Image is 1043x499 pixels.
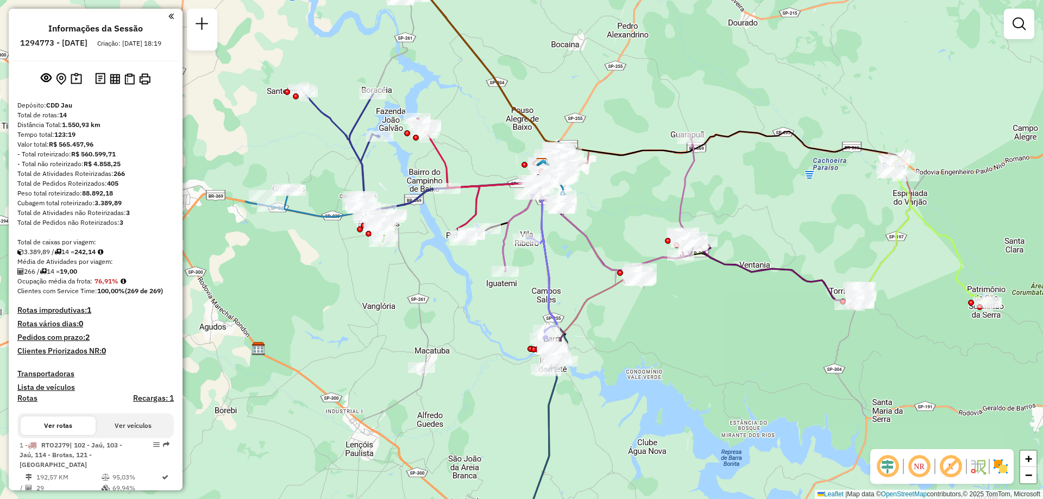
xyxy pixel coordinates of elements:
[126,209,130,217] strong: 3
[68,71,84,87] button: Painel de Sugestão
[112,483,159,494] td: 69,94%
[163,441,169,448] em: Rota exportada
[108,71,122,86] button: Visualizar relatório de Roteirização
[102,346,106,356] strong: 0
[168,10,174,22] a: Clique aqui para minimizar o painel
[845,490,847,498] span: |
[122,71,137,87] button: Visualizar Romaneio
[87,305,91,315] strong: 1
[74,248,96,256] strong: 242,14
[40,268,47,275] i: Total de rotas
[17,383,174,392] h4: Lista de veículos
[21,416,96,435] button: Ver rotas
[17,268,24,275] i: Total de Atividades
[191,13,213,37] a: Nova sessão e pesquisa
[39,70,54,87] button: Exibir sessão original
[121,278,126,285] em: Média calculada utilizando a maior ocupação (%Peso ou %Cubagem) de cada rota da sessão. Rotas cro...
[46,101,72,109] strong: CDD Jau
[102,474,110,481] i: % de utilização do peso
[17,130,174,140] div: Tempo total:
[36,483,101,494] td: 29
[79,319,83,329] strong: 0
[120,218,123,226] strong: 3
[17,257,174,267] div: Média de Atividades por viagem:
[93,71,108,87] button: Logs desbloquear sessão
[906,453,932,479] span: Ocultar NR
[408,362,435,373] div: Atividade não roteirizada - MERC. GUTO 2
[17,333,90,342] h4: Pedidos com prazo:
[17,267,174,276] div: 266 / 14 =
[114,169,125,178] strong: 266
[107,179,118,187] strong: 405
[85,332,90,342] strong: 2
[96,416,171,435] button: Ver veículos
[969,458,987,475] img: Fluxo de ruas
[17,394,37,403] a: Rotas
[938,453,964,479] span: Exibir rótulo
[82,189,113,197] strong: 88.892,18
[538,342,565,352] div: Atividade não roteirizada - LUGGI PAPELARIA
[536,159,550,173] img: 640 UDC Light WCL Villa Carvalho
[17,100,174,110] div: Depósito:
[20,38,87,48] h6: 1294773 - [DATE]
[20,441,122,469] span: 1 -
[137,71,153,87] button: Imprimir Rotas
[60,267,77,275] strong: 19,00
[875,453,901,479] span: Ocultar deslocamento
[20,441,122,469] span: | 102 - Jaú, 103 - Jaú, 114 - Brotas, 121 - [GEOGRAPHIC_DATA]
[102,485,110,491] i: % de utilização da cubagem
[41,441,70,449] span: RTO2J79
[17,237,174,247] div: Total de caixas por viagem:
[112,472,159,483] td: 95,03%
[59,111,67,119] strong: 14
[17,319,174,329] h4: Rotas vários dias:
[71,150,116,158] strong: R$ 560.599,71
[17,140,174,149] div: Valor total:
[54,71,68,87] button: Centralizar mapa no depósito ou ponto de apoio
[36,472,101,483] td: 192,57 KM
[17,159,174,169] div: - Total não roteirizado:
[249,190,276,201] div: Atividade não roteirizada - ANDRESSA DE CASTRO
[93,39,166,48] div: Criação: [DATE] 18:19
[535,157,549,172] img: CDD Jau
[881,490,927,498] a: OpenStreetMap
[1025,468,1032,482] span: −
[54,249,61,255] i: Total de rotas
[17,346,174,356] h4: Clientes Priorizados NR:
[95,277,118,285] strong: 76,91%
[17,369,174,378] h4: Transportadoras
[162,474,168,481] i: Rota otimizada
[17,149,174,159] div: - Total roteirizado:
[26,474,32,481] i: Distância Total
[20,483,25,494] td: /
[17,287,97,295] span: Clientes com Service Time:
[17,198,174,208] div: Cubagem total roteirizado:
[62,121,100,129] strong: 1.550,93 km
[26,485,32,491] i: Total de Atividades
[17,188,174,198] div: Peso total roteirizado:
[815,490,1043,499] div: Map data © contributors,© 2025 TomTom, Microsoft
[17,179,174,188] div: Total de Pedidos Roteirizados:
[84,160,121,168] strong: R$ 4.858,25
[97,287,125,295] strong: 100,00%
[1020,451,1036,467] a: Zoom in
[98,249,103,255] i: Meta Caixas/viagem: 231,80 Diferença: 10,33
[1008,13,1030,35] a: Exibir filtros
[17,110,174,120] div: Total de rotas:
[95,199,122,207] strong: 3.389,89
[17,218,174,228] div: Total de Pedidos não Roteirizados:
[17,169,174,179] div: Total de Atividades Roteirizadas:
[252,342,266,356] img: CDD Agudos
[17,208,174,218] div: Total de Atividades não Roteirizadas:
[1025,452,1032,465] span: +
[17,247,174,257] div: 3.389,89 / 14 =
[992,458,1009,475] img: Exibir/Ocultar setores
[17,277,92,285] span: Ocupação média da frota:
[17,306,174,315] h4: Rotas improdutivas:
[818,490,844,498] a: Leaflet
[17,249,24,255] i: Cubagem total roteirizado
[49,140,93,148] strong: R$ 565.457,96
[17,120,174,130] div: Distância Total:
[125,287,163,295] strong: (269 de 269)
